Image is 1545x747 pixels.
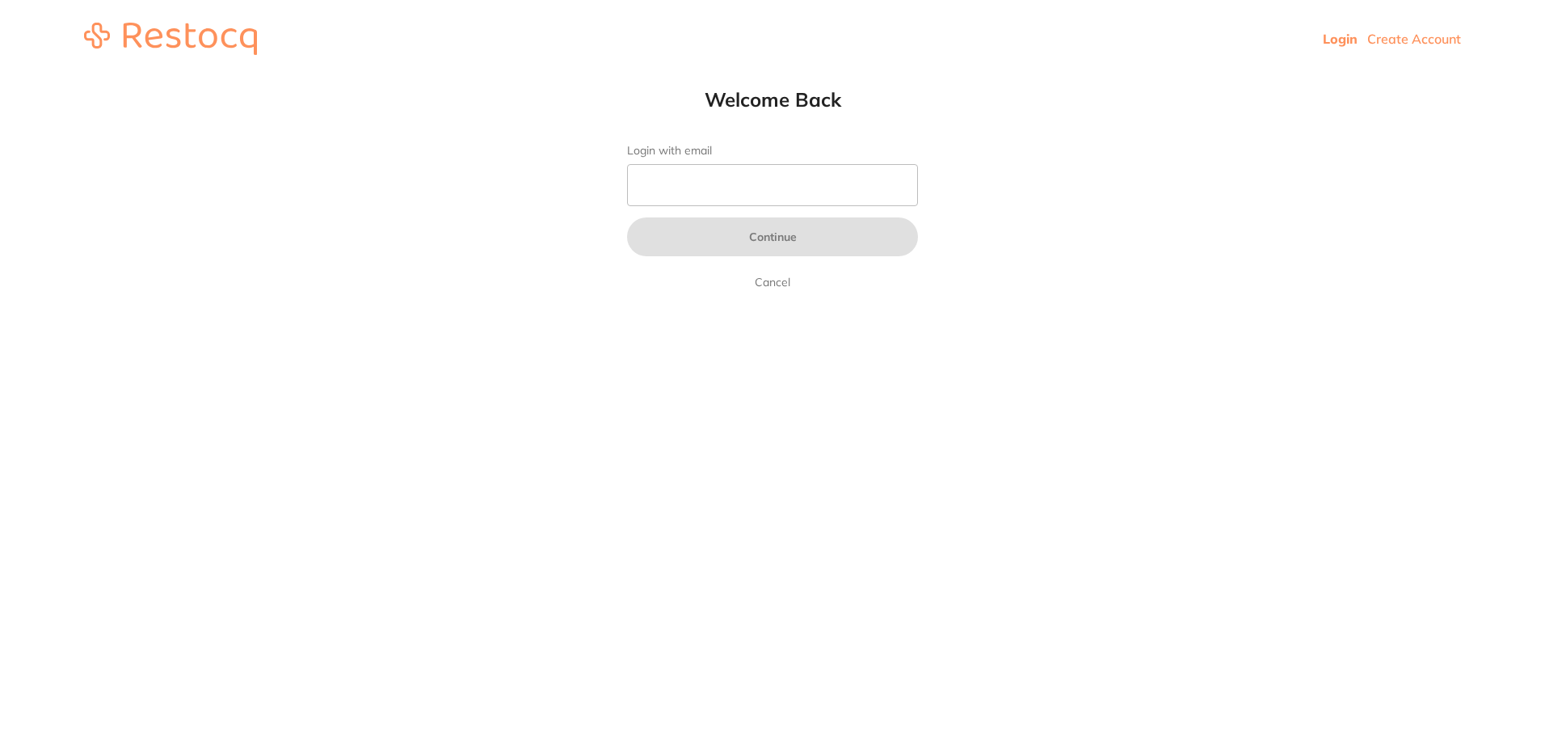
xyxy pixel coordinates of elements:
[1367,31,1461,47] a: Create Account
[84,23,257,55] img: restocq_logo.svg
[1323,31,1358,47] a: Login
[627,217,918,256] button: Continue
[751,272,794,292] a: Cancel
[627,144,918,158] label: Login with email
[595,87,950,112] h1: Welcome Back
